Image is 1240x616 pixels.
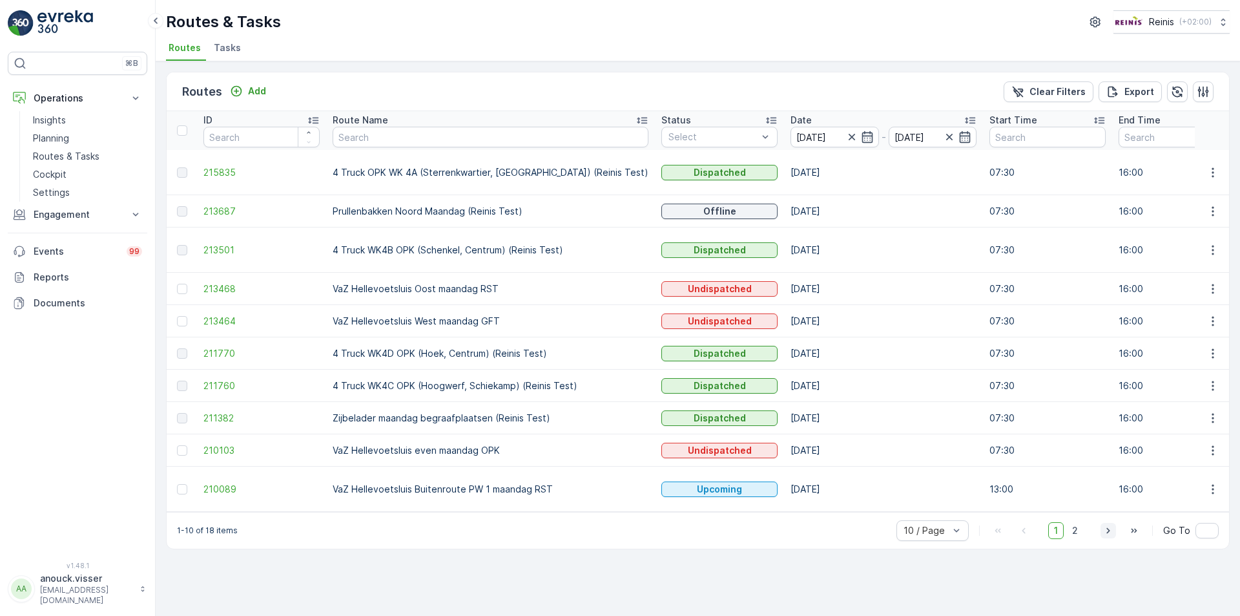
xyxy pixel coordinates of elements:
img: logo [8,10,34,36]
button: Upcoming [661,482,778,497]
p: Dispatched [694,166,746,179]
button: Export [1099,81,1162,102]
td: 07:30 [983,434,1112,467]
span: 1 [1048,522,1064,539]
p: Reinis [1149,16,1174,28]
td: [DATE] [784,370,983,402]
p: Operations [34,92,121,105]
td: Zijbelader maandag begraafplaatsen (Reinis Test) [326,402,655,434]
td: 07:30 [983,305,1112,337]
input: Search [203,127,320,147]
p: 99 [129,246,139,257]
button: Add [225,83,271,99]
p: Routes & Tasks [166,12,281,32]
a: 213468 [203,282,320,295]
td: 13:00 [983,467,1112,512]
div: Toggle Row Selected [177,381,187,391]
span: 211760 [203,379,320,392]
input: dd/mm/yyyy [790,127,879,147]
p: Export [1124,85,1154,98]
button: Offline [661,204,778,219]
a: 210089 [203,483,320,496]
button: Undispatched [661,443,778,458]
p: Dispatched [694,379,746,392]
a: 213464 [203,315,320,328]
p: Events [34,245,119,258]
a: 210103 [203,444,320,457]
a: 211382 [203,412,320,425]
div: Toggle Row Selected [177,413,187,423]
p: Date [790,114,812,127]
p: - [882,129,886,145]
div: Toggle Row Selected [177,206,187,217]
input: Search [333,127,648,147]
img: logo_light-DOdMpM7g.png [37,10,93,36]
input: Search [989,127,1106,147]
td: VaZ Hellevoetsluis West maandag GFT [326,305,655,337]
td: [DATE] [784,467,983,512]
td: [DATE] [784,402,983,434]
p: Undispatched [688,444,752,457]
p: [EMAIL_ADDRESS][DOMAIN_NAME] [40,585,133,606]
a: Documents [8,290,147,316]
span: 215835 [203,166,320,179]
p: ( +02:00 ) [1179,17,1212,27]
button: Clear Filters [1004,81,1093,102]
a: 211770 [203,347,320,360]
button: Undispatched [661,313,778,329]
button: Engagement [8,202,147,228]
button: Dispatched [661,242,778,258]
a: Settings [28,184,147,202]
span: 2 [1066,522,1084,539]
p: End Time [1119,114,1161,127]
span: Go To [1163,524,1190,537]
td: [DATE] [784,273,983,305]
p: Dispatched [694,347,746,360]
p: Routes & Tasks [33,150,99,163]
p: Undispatched [688,315,752,328]
td: 07:30 [983,337,1112,370]
td: VaZ Hellevoetsluis Buitenroute PW 1 maandag RST [326,467,655,512]
a: Events99 [8,239,147,264]
td: Prullenbakken Noord Maandag (Reinis Test) [326,195,655,228]
p: Upcoming [697,483,742,496]
button: Undispatched [661,281,778,297]
div: Toggle Row Selected [177,445,187,456]
input: dd/mm/yyyy [889,127,977,147]
button: Dispatched [661,410,778,426]
p: Engagement [34,208,121,221]
td: 07:30 [983,273,1112,305]
p: Documents [34,297,142,310]
div: Toggle Row Selected [177,245,187,255]
a: 213687 [203,205,320,218]
div: Toggle Row Selected [177,167,187,178]
td: [DATE] [784,434,983,467]
p: Undispatched [688,282,752,295]
p: Settings [33,186,70,199]
td: [DATE] [784,337,983,370]
a: Cockpit [28,165,147,184]
input: Search [1119,127,1235,147]
a: 213501 [203,244,320,257]
img: Reinis-Logo-Vrijstaand_Tekengebied-1-copy2_aBO4n7j.png [1113,15,1144,29]
td: 4 Truck WK4D OPK (Hoek, Centrum) (Reinis Test) [326,337,655,370]
p: Add [248,85,266,98]
p: Routes [182,83,222,101]
td: [DATE] [784,150,983,195]
td: 07:30 [983,402,1112,434]
div: Toggle Row Selected [177,348,187,359]
td: [DATE] [784,228,983,273]
td: VaZ Hellevoetsluis even maandag OPK [326,434,655,467]
p: Route Name [333,114,388,127]
p: Planning [33,132,69,145]
td: 07:30 [983,370,1112,402]
td: [DATE] [784,305,983,337]
div: Toggle Row Selected [177,484,187,494]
